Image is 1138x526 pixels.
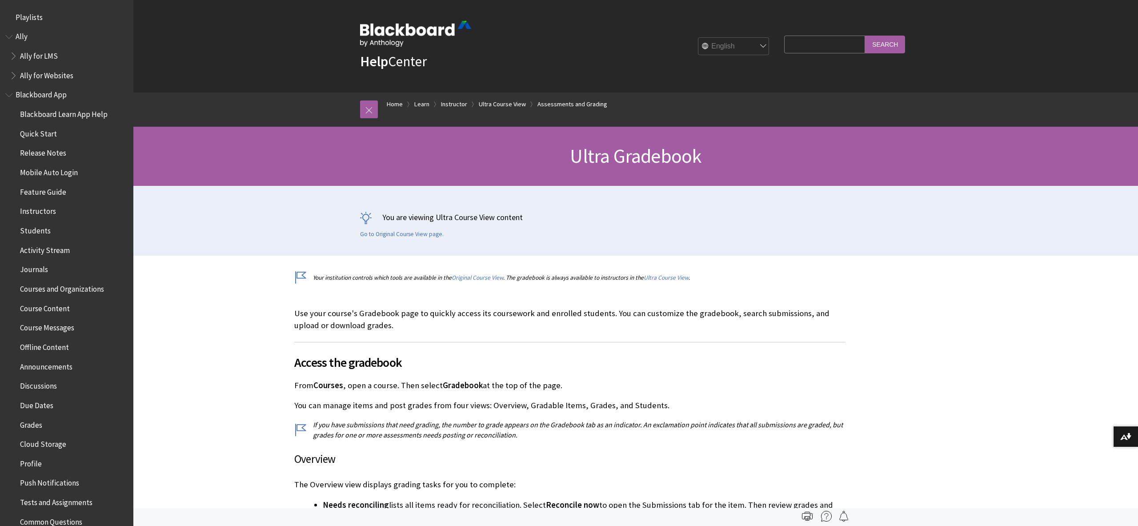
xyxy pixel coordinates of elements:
a: Go to Original Course View page. [360,230,444,238]
span: Release Notes [20,146,66,158]
h3: Overview [294,451,845,468]
span: Ally for Websites [20,68,73,80]
span: Blackboard Learn App Help [20,107,108,119]
span: Quick Start [20,126,57,138]
span: Reconcile now [546,500,599,510]
span: Feature Guide [20,185,66,197]
span: Course Content [20,301,70,313]
p: You are viewing Ultra Course View content [360,212,911,223]
span: Students [20,223,51,235]
span: Announcements [20,359,72,371]
span: Playlists [16,10,43,22]
a: Instructor [441,99,467,110]
span: Push Notifications [20,476,79,488]
p: The Overview view displays grading tasks for you to complete: [294,479,845,490]
img: More help [821,511,832,522]
span: Courses and Organizations [20,281,104,293]
span: Ally for LMS [20,48,58,60]
p: Your institution controls which tools are available in the . The gradebook is always available to... [294,273,845,282]
span: Profile [20,456,42,468]
a: Ultra Course View [644,274,689,281]
span: Discussions [20,378,57,390]
p: Use your course's Gradebook page to quickly access its coursework and enrolled students. You can ... [294,308,845,331]
span: Needs reconciling [323,500,389,510]
img: Follow this page [838,511,849,522]
span: Course Messages [20,321,74,333]
p: You can manage items and post grades from four views: Overview, Gradable Items, Grades, and Stude... [294,400,845,411]
nav: Book outline for Playlists [5,10,128,25]
span: Access the gradebook [294,353,845,372]
span: Tests and Assignments [20,495,92,507]
span: Mobile Auto Login [20,165,78,177]
img: Print [802,511,813,522]
span: Offline Content [20,340,69,352]
img: Blackboard by Anthology [360,21,471,47]
span: Journals [20,262,48,274]
span: Ultra Gradebook [570,144,701,168]
span: Cloud Storage [20,437,66,449]
a: Original Course View [452,274,503,281]
span: Instructors [20,204,56,216]
a: Learn [414,99,429,110]
p: If you have submissions that need grading, the number to grade appears on the Gradebook tab as an... [294,420,845,440]
strong: Help [360,52,388,70]
span: Due Dates [20,398,53,410]
span: Gradebook [443,380,483,390]
nav: Book outline for Anthology Ally Help [5,29,128,83]
select: Site Language Selector [698,38,769,56]
a: Assessments and Grading [537,99,607,110]
input: Search [865,36,905,53]
a: HelpCenter [360,52,427,70]
span: Courses [313,380,343,390]
p: From , open a course. Then select at the top of the page. [294,380,845,391]
a: Home [387,99,403,110]
span: Activity Stream [20,243,70,255]
a: Ultra Course View [479,99,526,110]
span: Grades [20,418,42,430]
span: Blackboard App [16,88,67,100]
span: Ally [16,29,28,41]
